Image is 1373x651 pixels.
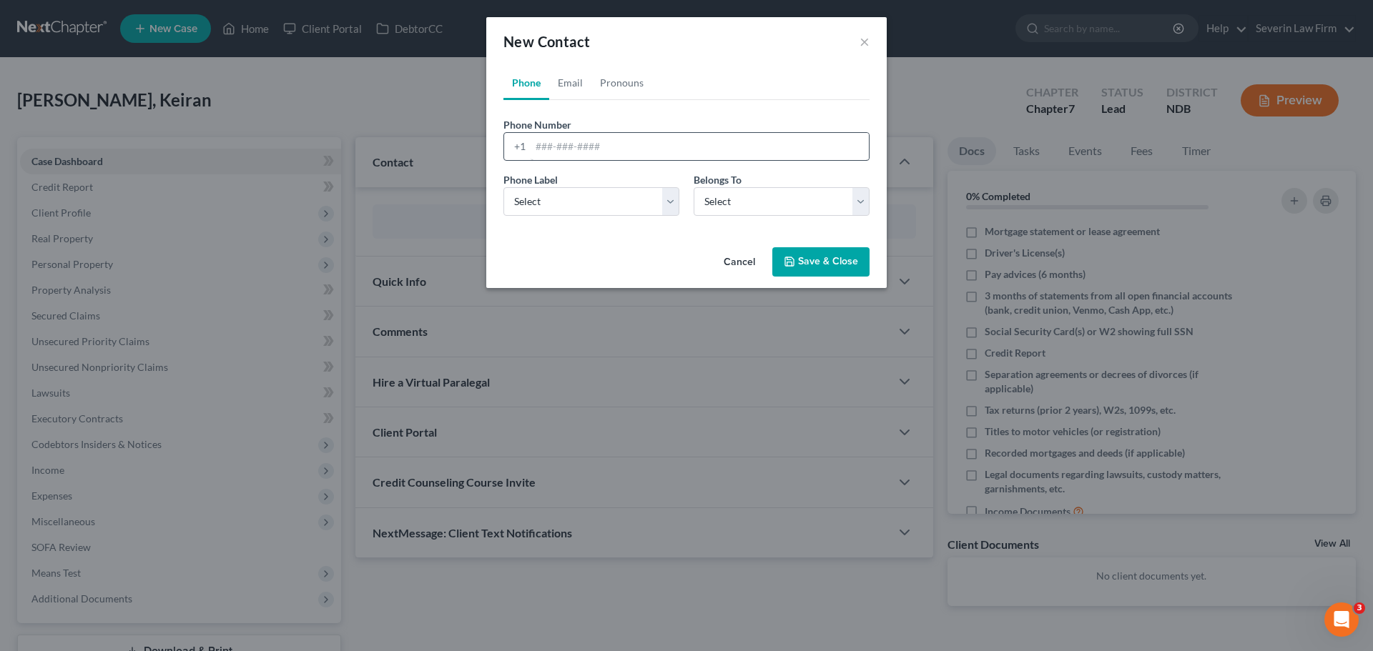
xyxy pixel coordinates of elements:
[503,33,590,50] span: New Contact
[531,133,869,160] input: ###-###-####
[712,249,767,277] button: Cancel
[694,174,742,186] span: Belongs To
[503,119,571,131] span: Phone Number
[860,33,870,50] button: ×
[1324,602,1359,637] iframe: Intercom live chat
[1354,602,1365,614] span: 3
[503,174,558,186] span: Phone Label
[503,66,549,100] a: Phone
[772,247,870,277] button: Save & Close
[549,66,591,100] a: Email
[504,133,531,160] div: +1
[591,66,652,100] a: Pronouns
